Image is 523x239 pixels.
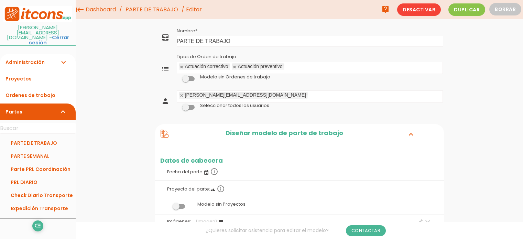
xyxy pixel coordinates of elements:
h2: Diseñar modelo de parte de trabajo [168,130,400,139]
label: Modelo sin Proyectos [160,198,439,211]
i: landscape [210,187,216,193]
a: Cerrar sesión [29,34,69,46]
i: info_outline [210,167,218,176]
span: Duplicar [448,3,485,16]
i: info_outline [217,185,225,193]
span: Editar [186,6,202,13]
i: event [204,170,209,175]
div: ¿Quieres solicitar asistencia para editar el modelo? [76,222,516,239]
i: expand_more [405,130,416,139]
button: Borrar [489,3,521,15]
label: Tipos de Orden de trabajo [177,54,236,60]
a: live_help [379,2,392,16]
label: Fecha del parte: [160,164,439,179]
i: image [218,219,224,225]
a: low_priority [32,220,43,231]
div: Actuación preventivo [238,64,283,69]
img: itcons-logo [3,6,72,22]
span: Imágenes: [167,218,191,224]
i: live_help [381,2,390,16]
label: Proyecto del parte: [160,181,439,196]
label: Seleccionar todos los usuarios [200,102,269,109]
i: person [161,97,170,105]
span: (Imagen) [196,218,217,224]
i: expand_more [59,54,67,70]
a: create [415,218,424,227]
i: low_priority [34,220,41,231]
a: clear [424,218,432,227]
span: Desactivar [397,3,441,16]
label: Modelo sin Ordenes de trabajo [200,74,270,80]
div: Actuación correctivo [185,64,228,69]
div: [PERSON_NAME][EMAIL_ADDRESS][DOMAIN_NAME] [185,93,306,97]
i: expand_more [59,104,67,120]
i: list [161,65,170,73]
label: Nombre [177,28,197,34]
i: all_inbox [161,33,170,42]
h2: Datos de cabecera [155,157,444,164]
a: Contactar [346,225,386,236]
